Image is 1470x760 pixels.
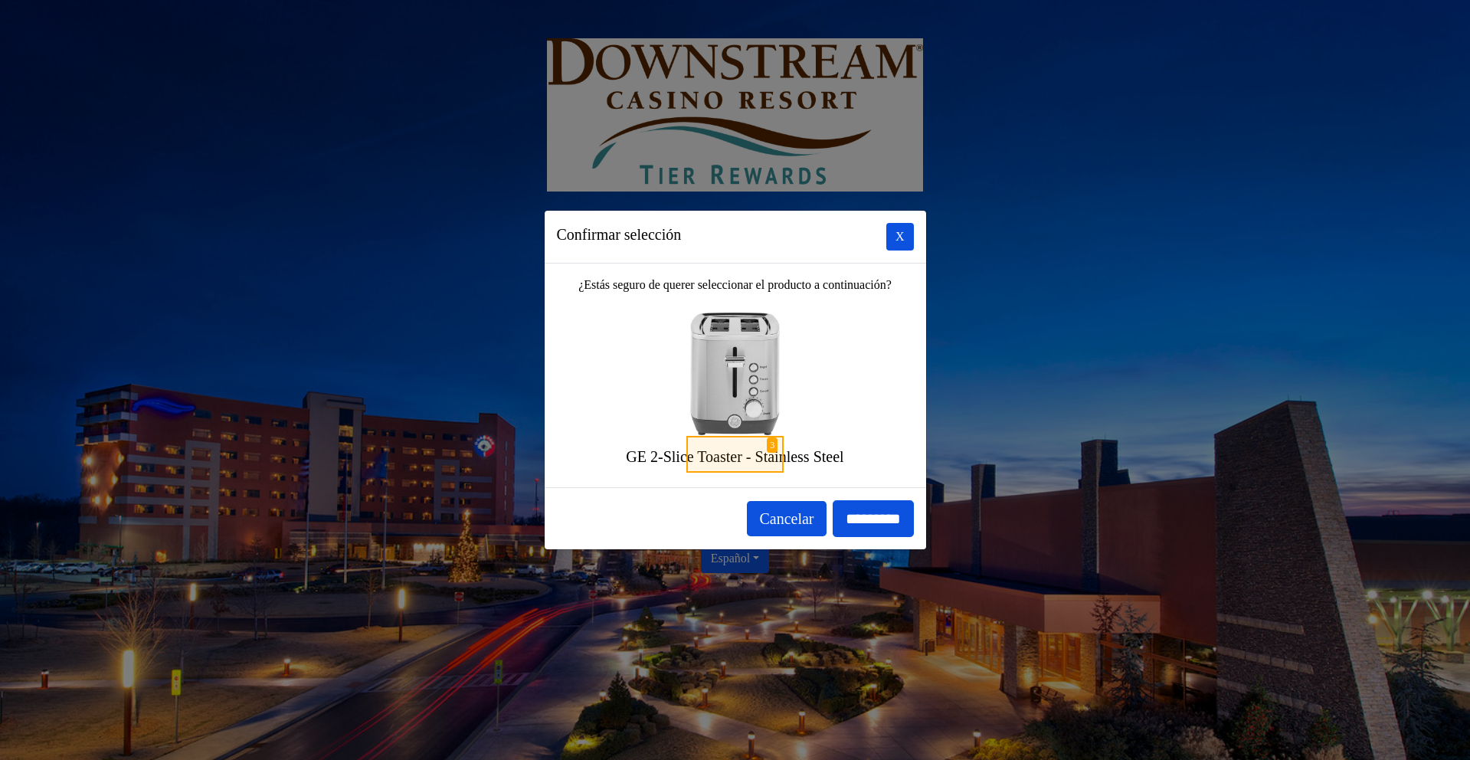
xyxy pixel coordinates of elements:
[674,313,797,435] img: GE 2-Slice Toaster - Stainless Steel
[557,447,914,466] h5: GE 2-Slice Toaster - Stainless Steel
[557,223,682,246] h5: Confirmar selección
[545,264,926,487] div: ¿Estás seguro de querer seleccionar el producto a continuación?
[747,501,826,536] button: Cancelar
[886,223,914,251] button: Close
